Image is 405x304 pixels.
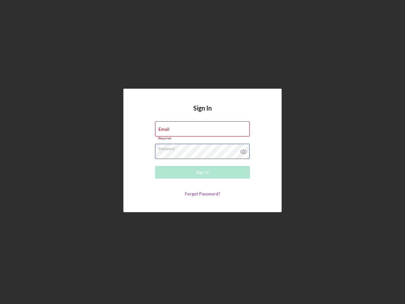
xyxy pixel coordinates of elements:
label: Email [159,127,170,132]
button: Sign In [155,166,250,179]
a: Forgot Password? [185,191,220,196]
h4: Sign In [193,104,212,121]
div: Sign In [196,166,209,179]
div: Required [155,136,250,140]
label: Password [159,144,250,151]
